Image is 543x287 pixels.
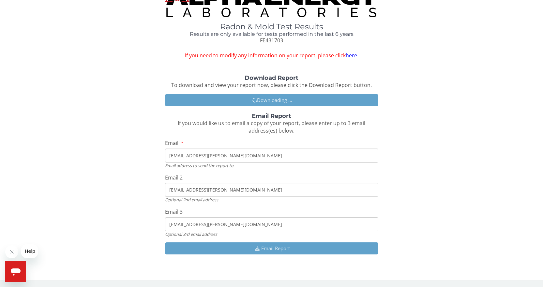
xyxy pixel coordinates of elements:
[5,261,26,282] iframe: Button to launch messaging window
[165,208,183,215] span: Email 3
[165,31,378,37] h4: Results are only available for tests performed in the last 6 years
[252,112,291,120] strong: Email Report
[165,231,378,237] div: Optional 3rd email address
[5,245,18,258] iframe: Close message
[165,139,178,147] span: Email
[260,37,283,44] span: FE431703
[165,197,378,203] div: Optional 2nd email address
[171,81,372,89] span: To download and view your report now, please click the Download Report button.
[165,94,378,106] button: Downloading ...
[165,174,183,181] span: Email 2
[178,120,365,134] span: If you would like us to email a copy of your report, please enter up to 3 email address(es) below.
[165,242,378,254] button: Email Report
[346,52,358,59] a: here.
[165,163,378,168] div: Email address to send the report to
[165,22,378,31] h1: Radon & Mold Test Results
[165,52,378,59] span: If you need to modify any information on your report, please click
[245,74,298,81] strong: Download Report
[21,244,38,258] iframe: Message from company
